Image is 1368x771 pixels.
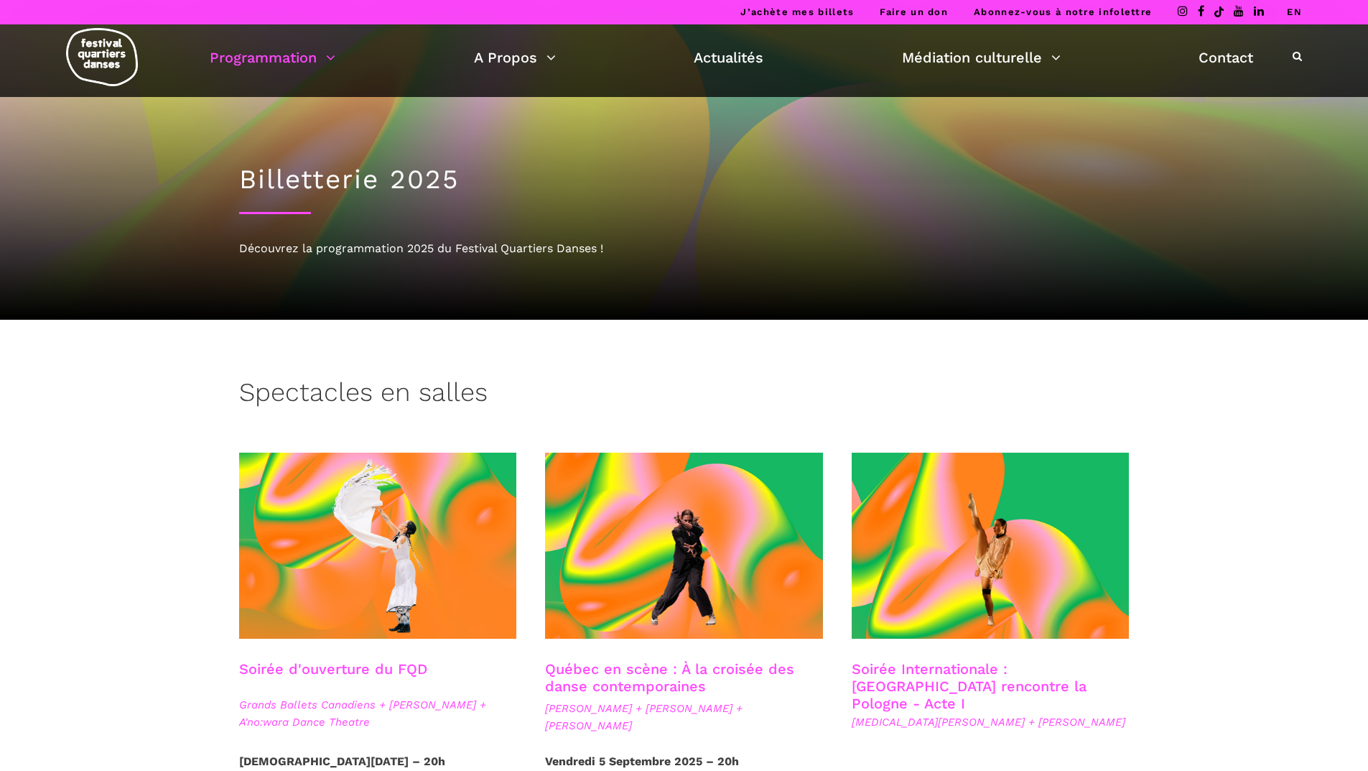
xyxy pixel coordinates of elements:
span: [PERSON_NAME] + [PERSON_NAME] + [PERSON_NAME] [545,700,823,734]
a: A Propos [474,45,556,70]
span: [MEDICAL_DATA][PERSON_NAME] + [PERSON_NAME] [852,714,1130,731]
a: Soirée d'ouverture du FQD [239,660,427,678]
img: logo-fqd-med [66,28,138,86]
a: Abonnez-vous à notre infolettre [974,6,1152,17]
a: Contact [1199,45,1253,70]
a: Médiation culturelle [902,45,1061,70]
a: Faire un don [880,6,948,17]
a: Soirée Internationale : [GEOGRAPHIC_DATA] rencontre la Pologne - Acte I [852,660,1087,712]
a: J’achète mes billets [740,6,854,17]
strong: Vendredi 5 Septembre 2025 – 20h [545,754,739,768]
div: Découvrez la programmation 2025 du Festival Quartiers Danses ! [239,239,1130,258]
h3: Spectacles en salles [239,377,488,413]
a: Québec en scène : À la croisée des danse contemporaines [545,660,794,695]
h1: Billetterie 2025 [239,164,1130,195]
a: EN [1287,6,1302,17]
a: Actualités [694,45,763,70]
span: Grands Ballets Canadiens + [PERSON_NAME] + A'no:wara Dance Theatre [239,696,517,731]
strong: [DEMOGRAPHIC_DATA][DATE] – 20h [239,754,445,768]
a: Programmation [210,45,335,70]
